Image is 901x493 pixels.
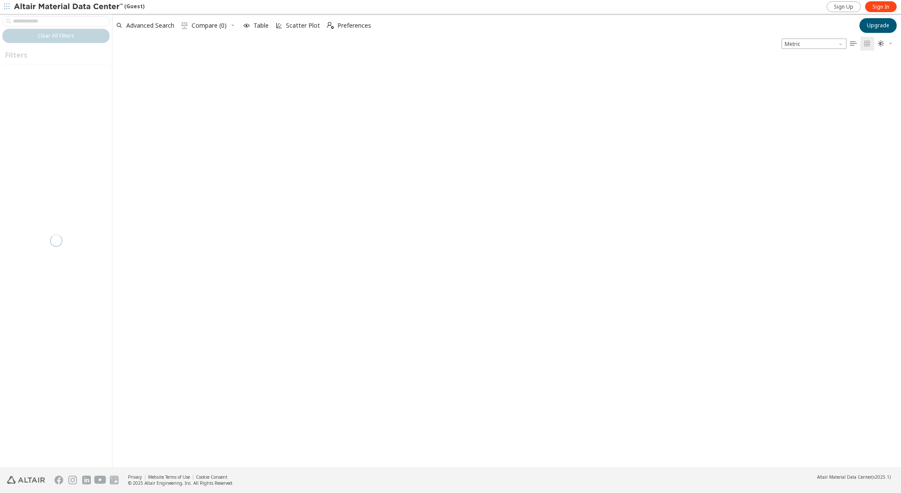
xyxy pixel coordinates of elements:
i:  [878,40,885,47]
div: (v2025.1) [817,474,891,480]
i:  [864,40,871,47]
span: Sign In [872,3,889,10]
span: Metric [782,39,846,49]
button: Tile View [860,37,874,51]
a: Sign Up [827,1,861,12]
span: Advanced Search [126,23,174,29]
a: Privacy [128,474,142,480]
img: Altair Engineering [7,476,45,484]
button: Upgrade [859,18,897,33]
i:  [327,22,334,29]
div: Unit System [782,39,846,49]
span: Upgrade [867,22,889,29]
a: Cookie Consent [196,474,228,480]
img: Altair Material Data Center [14,3,124,11]
span: Table [253,23,269,29]
button: Table View [846,37,860,51]
div: (Guest) [14,3,144,11]
span: Preferences [337,23,371,29]
div: © 2025 Altair Engineering, Inc. All Rights Reserved. [128,480,234,486]
span: Sign Up [834,3,853,10]
span: Scatter Plot [286,23,320,29]
i:  [181,22,188,29]
i:  [850,40,857,47]
a: Website Terms of Use [148,474,190,480]
span: Altair Material Data Center [817,474,872,480]
button: Theme [874,37,897,51]
a: Sign In [865,1,897,12]
span: Compare (0) [192,23,227,29]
